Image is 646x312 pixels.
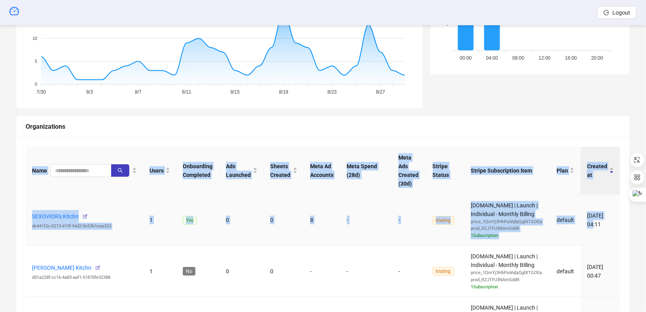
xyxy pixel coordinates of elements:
td: 0 [220,195,264,246]
tspan: 8/3 [86,89,93,95]
div: d51a228f-cc16-4a83-aaf1-51870fe32388 [32,274,137,281]
tspan: 04:00 [486,55,498,61]
span: No [183,267,195,276]
td: 0 [220,246,264,297]
tspan: 00:00 [460,55,472,61]
div: Organizations [26,122,620,132]
th: Meta Ad Accounts [304,147,341,195]
div: prod_RZJTPJ3NAmSddR [471,276,544,284]
div: 1 Subscription [471,232,544,239]
tspan: 8/7 [135,89,142,95]
tspan: 8/11 [182,89,191,95]
th: Ads Launched [220,147,264,195]
span: trialing [433,216,454,225]
button: Logout [597,6,637,19]
td: default [550,195,581,246]
tspan: 8/19 [279,89,288,95]
td: - [341,246,392,297]
div: 1 Subscription [471,284,544,291]
td: default [550,246,581,297]
td: 0 [264,246,304,297]
th: Created at [581,147,620,195]
td: 1 [143,195,176,246]
span: [DOMAIN_NAME] | Launch | Individual - Monthly Billing [471,202,544,239]
span: trialing [433,267,454,276]
td: 0 [264,195,304,246]
tspan: 5 [35,59,37,64]
span: Plan [557,166,568,175]
tspan: 8/23 [328,89,337,95]
div: price_1QmYj3HhPs6hjbjQglXTGOEa [471,269,544,276]
th: Meta Ads Created (30d) [392,147,426,195]
tspan: 16:00 [565,55,577,61]
th: Meta Spend (28d) [341,147,392,195]
td: 1 [143,246,176,297]
tspan: 0 [35,82,37,86]
th: Sheets Created [264,147,304,195]
button: search [111,164,129,177]
th: Plan [550,147,581,195]
th: Users [143,147,176,195]
div: 8 [310,216,334,224]
span: search [117,168,123,173]
span: Yes [183,216,197,225]
span: Ads Launched [226,162,251,179]
td: [DATE] 00:47 [581,246,620,297]
th: Onboarding Completed [176,147,220,195]
tspan: 20:00 [591,55,603,61]
tspan: 8/27 [376,89,385,95]
span: Users [150,166,164,175]
tspan: 08:00 [512,55,524,61]
div: de441f2c-0213-419f-94d2-5e53b1eaa323 [32,223,137,230]
th: Stripe Status [426,147,465,195]
span: Created at [587,162,608,179]
div: price_1QmYj3HhPs6hjbjQglXTGOEa [471,218,544,226]
span: logout [604,10,609,15]
span: dashboard [9,6,19,16]
th: Stripe Subscription Item [464,147,550,195]
div: - [398,267,420,276]
a: SEXOVIOR's Kitchn [32,213,79,220]
tspan: 0 [446,22,449,26]
tspan: 10 [32,36,37,41]
div: prod_RZJTPJ3NAmSddR [471,225,544,232]
span: Logout [612,9,630,16]
a: [PERSON_NAME] Kitchn [32,265,91,271]
div: - [310,267,334,276]
td: [DATE] 04:11 [581,195,620,246]
td: - [341,195,392,246]
tspan: 7/30 [37,89,46,95]
tspan: 12:00 [539,55,551,61]
span: [DOMAIN_NAME] | Launch | Individual - Monthly Billing [471,253,544,290]
div: - [398,216,420,224]
span: Sheets Created [270,162,291,179]
tspan: 8/15 [231,89,240,95]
